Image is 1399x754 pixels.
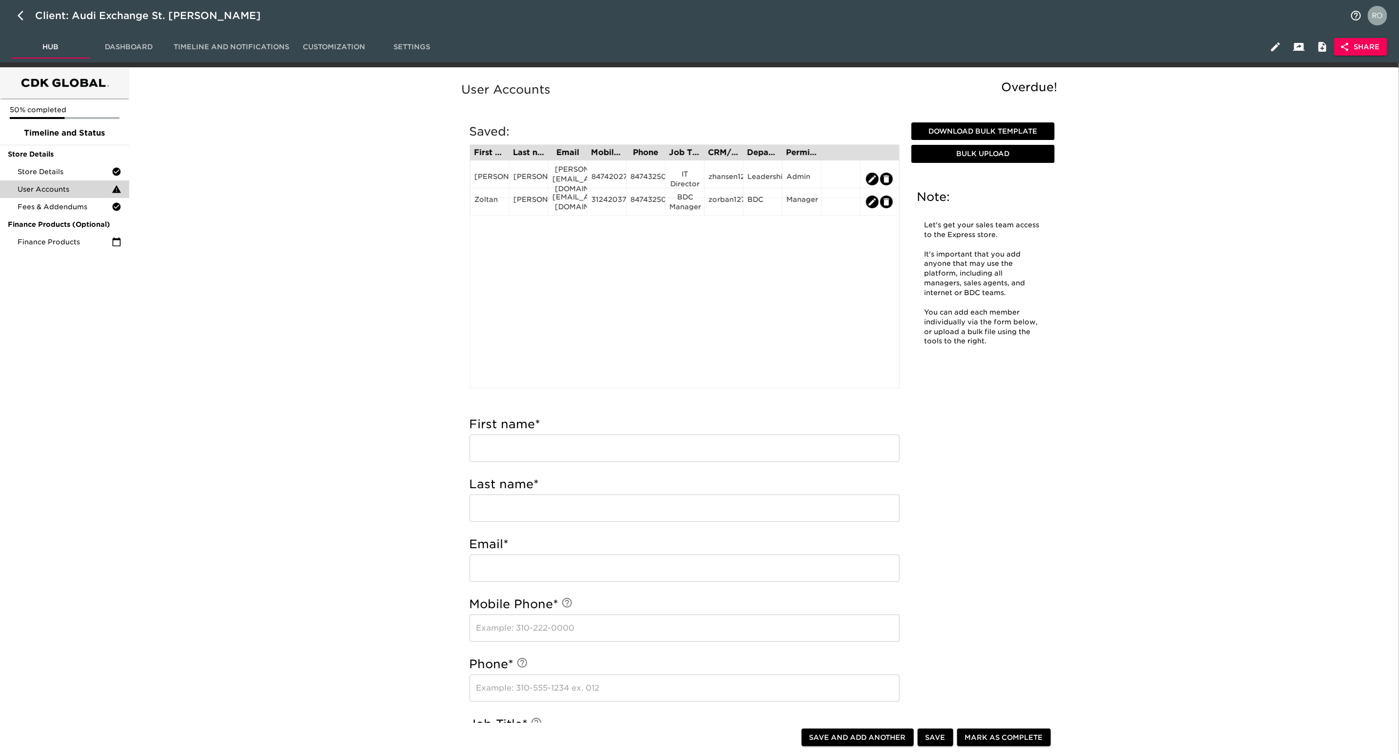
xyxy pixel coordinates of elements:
div: Permission Set [786,149,817,157]
span: Timeline and Notifications [174,41,289,53]
p: You can add each member individually via the form below, or upload a bulk file using the tools to... [925,308,1042,347]
span: Mark as Complete [965,732,1043,744]
h5: Email [470,536,900,552]
div: [PERSON_NAME] [474,172,505,186]
div: [EMAIL_ADDRESS][DOMAIN_NAME] [552,192,583,212]
button: Download Bulk Template [911,122,1055,140]
div: BDC [748,195,778,209]
input: Example: 310-222-0000 [470,615,900,642]
h5: Mobile Phone [470,596,900,612]
button: edit [866,173,879,185]
div: First name [474,149,505,157]
div: Zoltan [474,195,505,209]
div: 3124203775 [591,195,622,209]
button: Internal Notes and Comments [1311,35,1334,59]
button: Save [918,729,953,747]
button: edit [880,196,893,208]
span: Bulk Upload [915,148,1051,160]
span: Store Details [18,167,112,177]
div: Client: Audi Exchange St. [PERSON_NAME] [35,8,275,23]
button: Save and Add Another [802,729,914,747]
h5: Phone [470,656,900,672]
img: Profile [1368,6,1387,25]
div: Manager [787,195,817,209]
div: Mobile Phone [591,149,622,157]
span: Store Details [8,149,121,159]
button: Share [1334,38,1387,56]
div: 8474325020 [631,195,661,209]
div: Email [552,149,583,157]
span: Finance Products (Optional) [8,219,121,229]
div: zhansen12756 [709,172,739,186]
div: [PERSON_NAME] [513,195,544,209]
span: Customization [301,41,367,53]
h5: Job Title [470,716,900,732]
div: IT Director [670,169,700,189]
p: 50% completed [10,105,119,115]
h5: User Accounts [462,82,1063,98]
button: Edit Hub [1264,35,1287,59]
span: User Accounts [18,184,112,194]
span: Save [926,732,946,744]
div: CRM/User ID [708,149,739,157]
button: edit [866,196,879,208]
button: notifications [1344,4,1368,27]
input: Example: 310-555-1234 ex. 012 [470,675,900,702]
span: Finance Products [18,237,112,247]
div: zorban12756 [709,195,739,209]
button: Bulk Upload [911,145,1055,163]
div: 8474202720 [591,172,622,186]
span: Download Bulk Template [915,125,1051,138]
div: Leadership [748,172,778,186]
span: Share [1342,41,1379,53]
div: Department [747,149,778,157]
p: Let's get your sales team access to the Express store. [925,220,1042,240]
h5: Saved: [470,124,900,139]
div: Phone [630,149,661,157]
span: Timeline and Status [8,127,121,139]
span: Settings [379,41,445,53]
div: Job Title [669,149,700,157]
div: Admin [787,172,817,186]
span: Overdue! [1002,80,1058,94]
button: Mark as Complete [957,729,1051,747]
div: 8474325020 [631,172,661,186]
h5: Note: [917,189,1049,205]
div: [PERSON_NAME] [513,172,544,186]
div: BDC Manager [670,192,700,212]
div: [PERSON_NAME][EMAIL_ADDRESS][DOMAIN_NAME] [552,164,583,194]
button: edit [880,173,893,185]
div: Last name [513,149,544,157]
h5: Last name [470,476,900,492]
h5: First name [470,417,900,432]
p: It's important that you add anyone that may use the platform, including all managers, sales agent... [925,250,1042,298]
span: Hub [18,41,84,53]
span: Dashboard [96,41,162,53]
span: Save and Add Another [809,732,906,744]
span: Fees & Addendums [18,202,112,212]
